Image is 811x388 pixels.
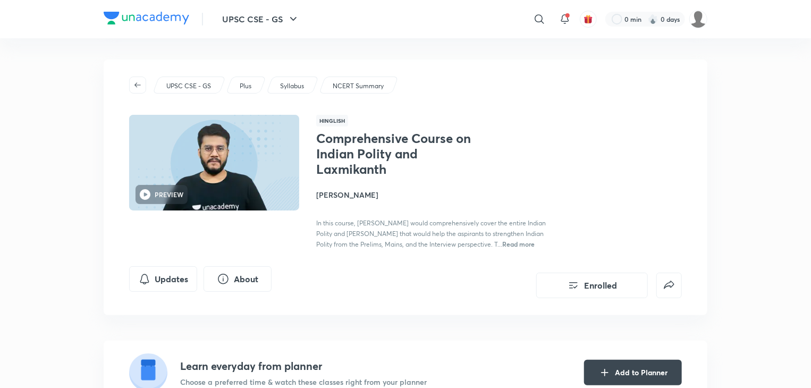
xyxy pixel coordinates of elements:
[316,189,554,200] h4: [PERSON_NAME]
[180,376,427,387] p: Choose a preferred time & watch these classes right from your planner
[128,114,301,212] img: Thumbnail
[129,266,197,292] button: Updates
[502,240,535,248] span: Read more
[536,273,648,298] button: Enrolled
[580,11,597,28] button: avatar
[166,81,211,91] p: UPSC CSE - GS
[104,12,189,27] a: Company Logo
[278,81,306,91] a: Syllabus
[240,81,251,91] p: Plus
[204,266,272,292] button: About
[280,81,304,91] p: Syllabus
[316,219,546,248] span: In this course, [PERSON_NAME] would comprehensively cover the entire Indian Polity and [PERSON_NA...
[165,81,213,91] a: UPSC CSE - GS
[104,12,189,24] img: Company Logo
[216,9,306,30] button: UPSC CSE - GS
[155,190,183,199] h6: PREVIEW
[316,115,348,126] span: Hinglish
[584,360,682,385] button: Add to Planner
[584,14,593,24] img: avatar
[180,358,427,374] h4: Learn everyday from planner
[689,10,707,28] img: Sneha
[648,14,658,24] img: streak
[656,273,682,298] button: false
[238,81,254,91] a: Plus
[316,131,490,176] h1: Comprehensive Course on Indian Polity and Laxmikanth
[331,81,386,91] a: NCERT Summary
[333,81,384,91] p: NCERT Summary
